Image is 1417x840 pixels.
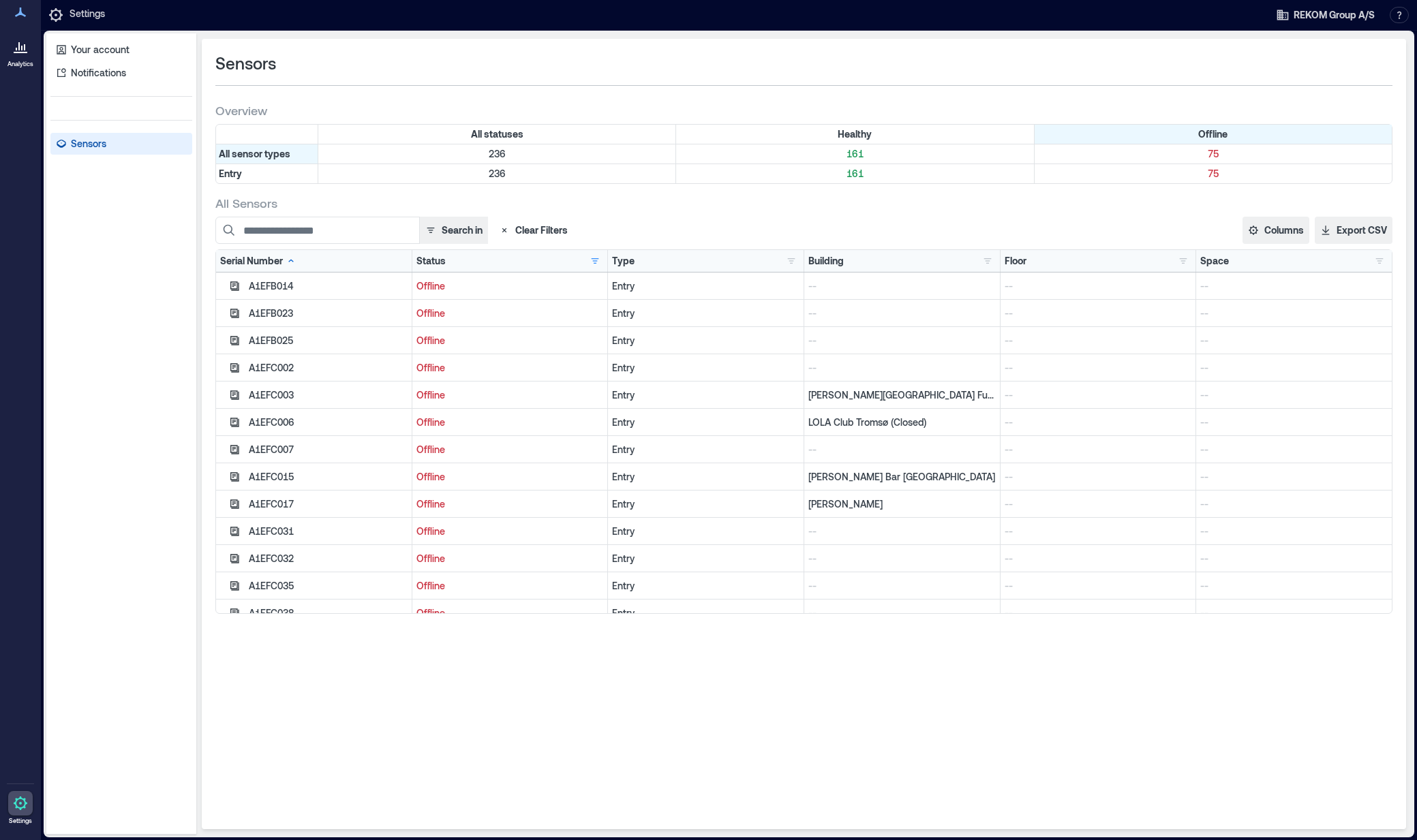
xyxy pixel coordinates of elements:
p: -- [808,279,996,293]
p: -- [1200,361,1388,375]
div: Entry [612,497,799,511]
p: -- [808,361,996,375]
div: Filter by Type: Entry & Status: Offline [1035,164,1392,183]
p: -- [1005,525,1192,538]
button: REKOM Group A/S [1272,4,1379,26]
div: Filter by Type: Entry & Status: Healthy [676,164,1034,183]
div: Filter by Status: Offline (active - click to clear) [1035,125,1392,144]
p: [PERSON_NAME] Bar [GEOGRAPHIC_DATA] [808,470,996,484]
div: Building [808,254,844,268]
p: -- [1005,334,1192,347]
div: A1EFC017 [249,497,408,511]
p: -- [1005,552,1192,565]
p: -- [808,552,996,565]
span: All Sensors [215,195,277,211]
div: Entry [612,443,799,456]
a: Your account [50,39,192,61]
p: -- [808,579,996,593]
div: Serial Number [220,254,296,268]
p: 161 [679,147,1031,161]
span: Sensors [215,52,276,74]
p: Notifications [71,66,126,80]
a: Settings [4,787,37,829]
a: Notifications [50,62,192,84]
p: Offline [416,525,604,538]
p: -- [1005,307,1192,320]
div: Entry [612,307,799,320]
div: A1EFC038 [249,606,408,620]
p: -- [1005,443,1192,456]
div: Entry [612,579,799,593]
p: Offline [416,334,604,347]
p: [PERSON_NAME][GEOGRAPHIC_DATA] Fun Pub [GEOGRAPHIC_DATA] [808,388,996,402]
p: -- [1005,470,1192,484]
p: -- [1200,497,1388,511]
div: A1EFC032 [249,552,408,565]
div: A1EFB025 [249,334,408,347]
p: -- [1200,606,1388,620]
p: Offline [416,606,604,620]
span: Overview [215,102,267,119]
p: -- [1005,579,1192,593]
p: Offline [416,361,604,375]
div: A1EFC035 [249,579,408,593]
p: -- [1200,470,1388,484]
div: Entry [612,470,799,484]
p: -- [1005,497,1192,511]
p: 236 [321,167,673,181]
p: -- [1200,552,1388,565]
p: -- [1200,416,1388,429]
p: -- [1200,279,1388,293]
a: Analytics [3,30,37,72]
div: Status [416,254,446,268]
div: Entry [612,552,799,565]
span: REKOM Group A/S [1294,8,1375,22]
div: A1EFC031 [249,525,408,538]
p: -- [808,606,996,620]
p: Analytics [7,60,33,68]
p: Offline [416,579,604,593]
div: Floor [1005,254,1026,268]
div: A1EFC015 [249,470,408,484]
p: Offline [416,443,604,456]
p: 236 [321,147,673,161]
div: Entry [612,279,799,293]
p: -- [808,525,996,538]
div: A1EFC007 [249,443,408,456]
p: -- [1200,334,1388,347]
p: -- [1005,606,1192,620]
p: -- [808,307,996,320]
a: Sensors [50,133,192,155]
div: Entry [612,416,799,429]
p: Offline [416,416,604,429]
button: Search in [419,217,488,244]
div: Entry [612,388,799,402]
p: -- [1200,525,1388,538]
p: -- [1200,579,1388,593]
button: Columns [1243,217,1309,244]
p: -- [1200,388,1388,402]
p: Offline [416,279,604,293]
p: 75 [1037,167,1389,181]
div: A1EFC003 [249,388,408,402]
div: Entry [612,334,799,347]
p: -- [1005,361,1192,375]
p: Offline [416,552,604,565]
div: All sensor types [216,144,318,164]
p: -- [1005,279,1192,293]
div: A1EFB023 [249,307,408,320]
p: LOLA Club Tromsø (Closed) [808,416,996,429]
p: Sensors [71,137,106,151]
div: Space [1200,254,1229,268]
p: Offline [416,307,604,320]
div: Entry [612,361,799,375]
button: Export CSV [1315,217,1392,244]
p: Offline [416,497,604,511]
div: Entry [612,525,799,538]
div: Type [612,254,635,268]
p: [PERSON_NAME] [808,497,996,511]
p: Settings [9,817,32,825]
p: Offline [416,470,604,484]
div: All statuses [318,125,676,144]
div: Filter by Type: Entry [216,164,318,183]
